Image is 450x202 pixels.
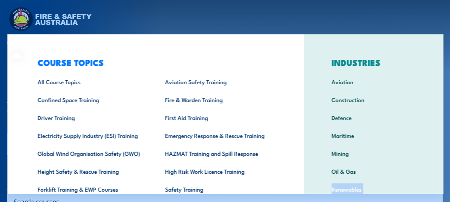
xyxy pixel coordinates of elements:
[43,34,85,51] a: Course Calendar
[154,73,281,91] a: Aviation Safety Training
[26,180,154,198] a: Forklift Training & EWP Courses
[320,57,426,67] h3: INDUSTRIES
[320,109,426,126] a: Defence
[26,126,154,144] a: Electricity Supply Industry (ESI) Training
[26,57,281,67] h3: COURSE TOPICS
[26,144,154,162] a: Global Wind Organisation Safety (GWO)
[231,34,245,51] a: News
[154,109,281,126] a: First Aid Training
[320,144,426,162] a: Mining
[154,91,281,109] a: Fire & Warden Training
[154,180,281,198] a: Safety Training
[320,126,426,144] a: Maritime
[320,162,426,180] a: Oil & Gas
[26,73,154,91] a: All Course Topics
[7,34,27,51] a: Courses
[154,126,281,144] a: Emergency Response & Rescue Training
[26,109,154,126] a: Driver Training
[26,162,154,180] a: Height Safety & Rescue Training
[26,91,154,109] a: Confined Space Training
[320,91,426,109] a: Construction
[261,34,297,51] a: Learner Portal
[320,73,426,91] a: Aviation
[154,162,281,180] a: High Risk Work Licence Training
[193,34,216,51] a: About Us
[101,34,177,51] a: Emergency Response Services
[320,180,426,198] a: Renewables
[154,144,281,162] a: HAZMAT Training and Spill Response
[313,34,333,51] a: Contact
